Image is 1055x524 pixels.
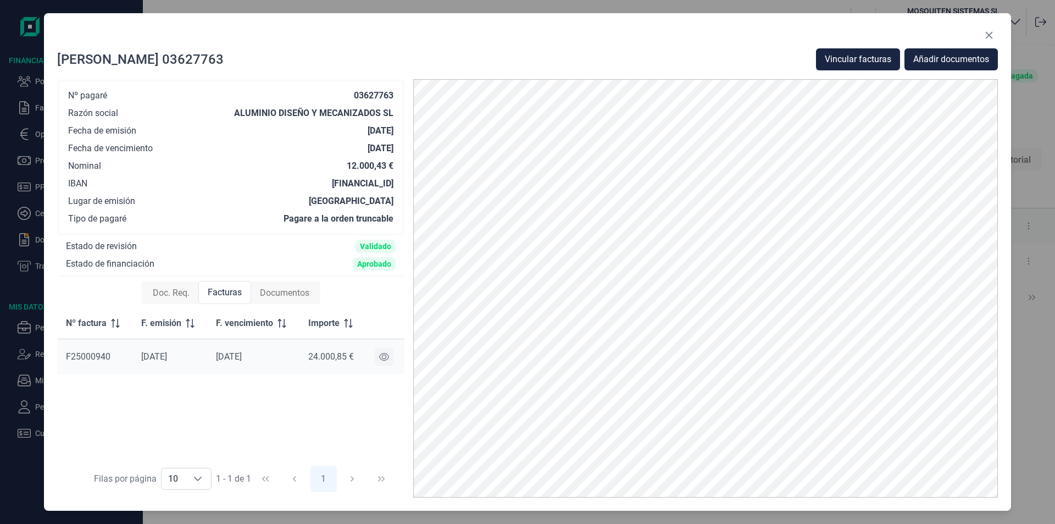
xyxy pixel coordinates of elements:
div: IBAN [68,178,87,189]
button: First Page [252,466,279,492]
img: PDF Viewer [413,79,998,498]
div: ALUMINIO DISEÑO Y MECANIZADOS SL [234,108,393,119]
span: Añadir documentos [913,53,989,66]
div: Documentos [251,282,318,304]
button: Añadir documentos [904,48,998,70]
div: 12.000,43 € [347,161,393,172]
span: F. emisión [141,317,181,330]
div: Fecha de emisión [68,125,136,136]
div: 03627763 [354,90,393,101]
button: Previous Page [281,466,308,492]
button: Last Page [368,466,395,492]
div: Estado de revisión [66,241,137,252]
button: Next Page [339,466,365,492]
div: Fecha de vencimiento [68,143,153,154]
span: Documentos [260,286,309,300]
div: Facturas [198,281,251,304]
div: Razón social [68,108,118,119]
div: Pagare a la orden truncable [284,213,393,224]
div: [FINANCIAL_ID] [332,178,393,189]
div: [DATE] [216,351,291,362]
div: Validado [360,242,391,251]
div: [GEOGRAPHIC_DATA] [309,196,393,207]
span: Vincular facturas [825,53,891,66]
div: [DATE] [141,351,198,362]
div: [DATE] [368,125,393,136]
span: Facturas [208,286,242,299]
div: [DATE] [368,143,393,154]
span: 10 [162,468,185,489]
span: 1 - 1 de 1 [216,475,251,483]
div: Nominal [68,161,101,172]
div: Doc. Req. [144,282,198,304]
span: Importe [308,317,340,330]
span: Nº factura [66,317,107,330]
button: Page 1 [310,466,337,492]
button: Vincular facturas [816,48,900,70]
div: Estado de financiación [66,258,154,269]
span: F. vencimiento [216,317,273,330]
div: Filas por página [94,472,157,486]
button: Close [980,26,998,44]
div: Aprobado [357,260,391,268]
div: Lugar de emisión [68,196,135,207]
div: Choose [185,468,211,489]
div: Nº pagaré [68,90,107,101]
span: F25000940 [66,351,110,362]
span: Doc. Req. [153,286,190,300]
div: Tipo de pagaré [68,213,126,224]
div: [PERSON_NAME] 03627763 [57,51,224,68]
div: 24.000,85 € [308,351,357,362]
